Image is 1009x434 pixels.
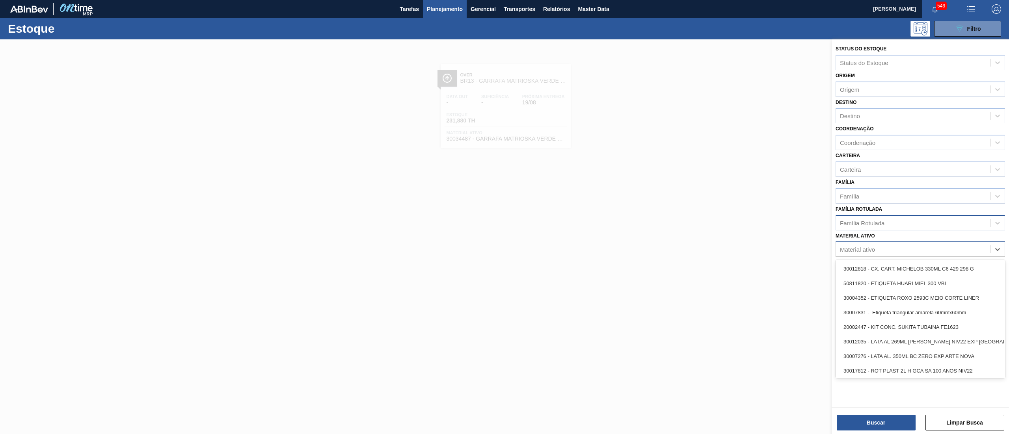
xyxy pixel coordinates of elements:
div: 30007831 - Etiqueta triangular amarela 60mmx60mm [836,305,1005,320]
label: Status do Estoque [836,46,886,52]
span: Tarefas [400,4,419,14]
div: 30012818 - CX. CART. MICHELOB 330ML C6 429 298 G [836,262,1005,276]
div: Material ativo [840,246,875,253]
div: 30012035 - LATA AL 269ML [PERSON_NAME] NIV22 EXP [GEOGRAPHIC_DATA] [836,334,1005,349]
label: Carteira [836,153,860,158]
div: Família Rotulada [840,219,884,226]
span: Filtro [967,26,981,32]
label: Destino [836,100,856,105]
div: 30007276 - LATA AL. 350ML BC ZERO EXP ARTE NOVA [836,349,1005,364]
span: Master Data [578,4,609,14]
div: 30017812 - ROT PLAST 2L H GCA SA 100 ANOS NIV22 [836,364,1005,378]
label: Coordenação [836,126,874,132]
div: 30004352 - ETIQUETA ROXO 2593C MEIO CORTE LINER [836,291,1005,305]
div: Pogramando: nenhum usuário selecionado [910,21,930,37]
span: Relatórios [543,4,570,14]
div: 50811820 - ETIQUETA HUARI MIEL 300 VBI [836,276,1005,291]
button: Filtro [934,21,1001,37]
label: Família Rotulada [836,206,882,212]
label: Origem [836,73,855,78]
img: Logout [992,4,1001,14]
label: Material ativo [836,233,875,239]
img: TNhmsLtSVTkK8tSr43FrP2fwEKptu5GPRR3wAAAABJRU5ErkJggg== [10,6,48,13]
label: Família [836,180,854,185]
div: 20002447 - KIT CONC. SUKITA TUBAINA FE1623 [836,320,1005,334]
div: Carteira [840,166,861,172]
span: Transportes [504,4,535,14]
span: Planejamento [427,4,463,14]
span: Gerencial [471,4,496,14]
h1: Estoque [8,24,130,33]
button: Notificações [922,4,948,15]
img: userActions [966,4,976,14]
div: Origem [840,86,859,93]
div: Status do Estoque [840,59,888,66]
div: Família [840,193,859,199]
div: Destino [840,113,860,119]
div: Coordenação [840,139,875,146]
span: 546 [936,2,947,10]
